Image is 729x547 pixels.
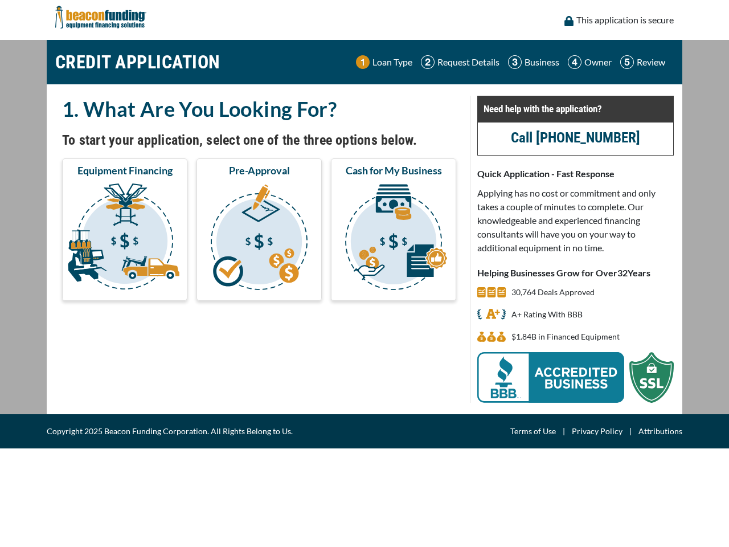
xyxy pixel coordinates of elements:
[229,164,290,177] span: Pre-Approval
[64,182,185,296] img: Equipment Financing
[62,130,456,150] h4: To start your application, select one of the three options below.
[620,55,634,69] img: Step 5
[196,158,322,301] button: Pre-Approval
[568,55,581,69] img: Step 4
[525,55,559,69] p: Business
[331,158,456,301] button: Cash for My Business
[637,55,665,69] p: Review
[346,164,442,177] span: Cash for My Business
[556,424,572,438] span: |
[437,55,499,69] p: Request Details
[199,182,320,296] img: Pre-Approval
[421,55,435,69] img: Step 2
[356,55,370,69] img: Step 1
[576,13,674,27] p: This application is secure
[617,267,628,278] span: 32
[372,55,412,69] p: Loan Type
[333,182,454,296] img: Cash for My Business
[55,46,220,79] h1: CREDIT APPLICATION
[477,167,674,181] p: Quick Application - Fast Response
[622,424,638,438] span: |
[638,424,682,438] a: Attributions
[511,285,595,299] p: 30,764 Deals Approved
[477,266,674,280] p: Helping Businesses Grow for Over Years
[77,164,173,177] span: Equipment Financing
[511,330,620,344] p: $1,842,274,758 in Financed Equipment
[477,352,674,403] img: BBB Acredited Business and SSL Protection
[511,308,583,321] p: A+ Rating With BBB
[484,102,667,116] p: Need help with the application?
[510,424,556,438] a: Terms of Use
[508,55,522,69] img: Step 3
[572,424,622,438] a: Privacy Policy
[47,424,293,438] span: Copyright 2025 Beacon Funding Corporation. All Rights Belong to Us.
[477,186,674,255] p: Applying has no cost or commitment and only takes a couple of minutes to complete. Our knowledgea...
[564,16,574,26] img: lock icon to convery security
[62,158,187,301] button: Equipment Financing
[511,129,640,146] a: Call [PHONE_NUMBER]
[584,55,612,69] p: Owner
[62,96,456,122] h2: 1. What Are You Looking For?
